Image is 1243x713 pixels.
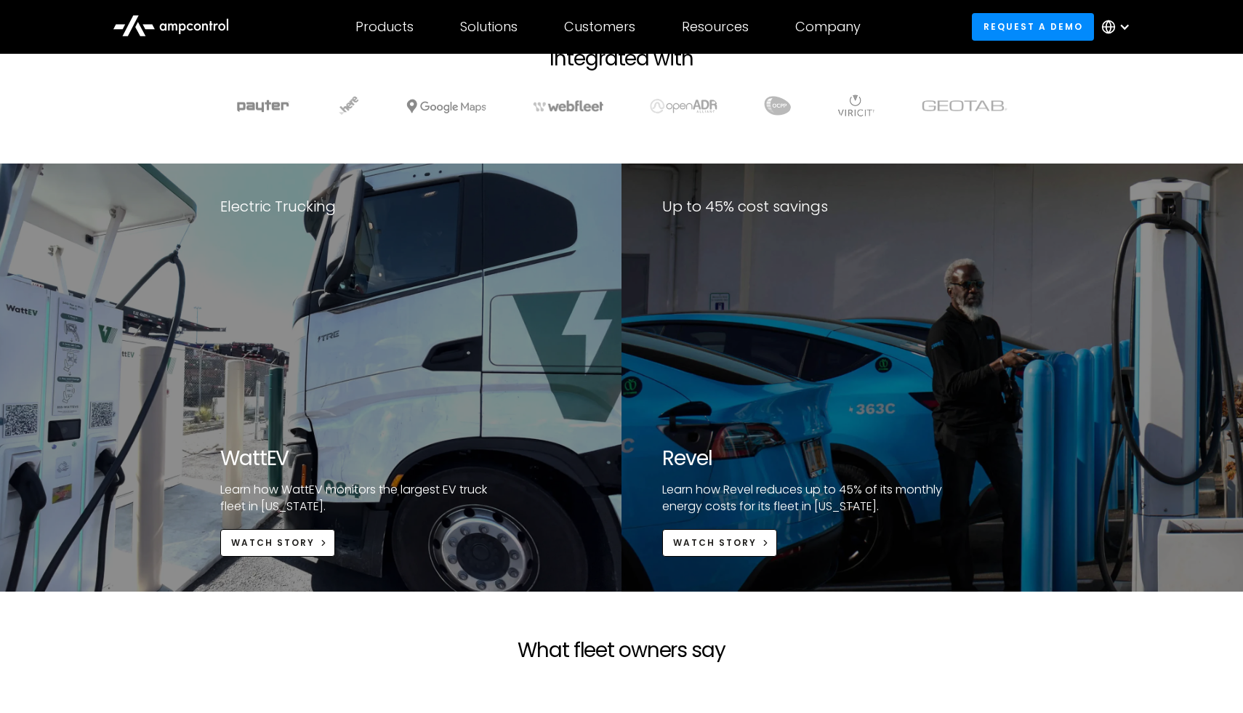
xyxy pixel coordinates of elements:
[220,446,509,471] h2: WattEV
[662,529,777,556] a: Watch Story
[231,536,315,549] div: Watch Story
[662,446,951,471] h2: Revel
[662,482,951,515] p: Learn how Revel reduces up to 45% of its monthly energy costs for its fleet in [US_STATE].
[460,19,518,35] div: Solutions
[220,529,335,556] a: Watch Story
[795,19,861,35] div: Company
[972,13,1094,40] a: Request a demo
[564,19,635,35] div: Customers
[662,198,828,214] div: Up to 45% cost savings
[220,482,509,515] p: Learn how WattEV monitors the largest EV truck fleet in [US_STATE].
[249,638,994,663] h2: What fleet owners say
[673,536,757,549] div: Watch Story
[682,19,749,35] div: Resources
[550,47,693,71] h2: Integrated with
[355,19,414,35] div: Products
[220,198,336,214] div: Electric Trucking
